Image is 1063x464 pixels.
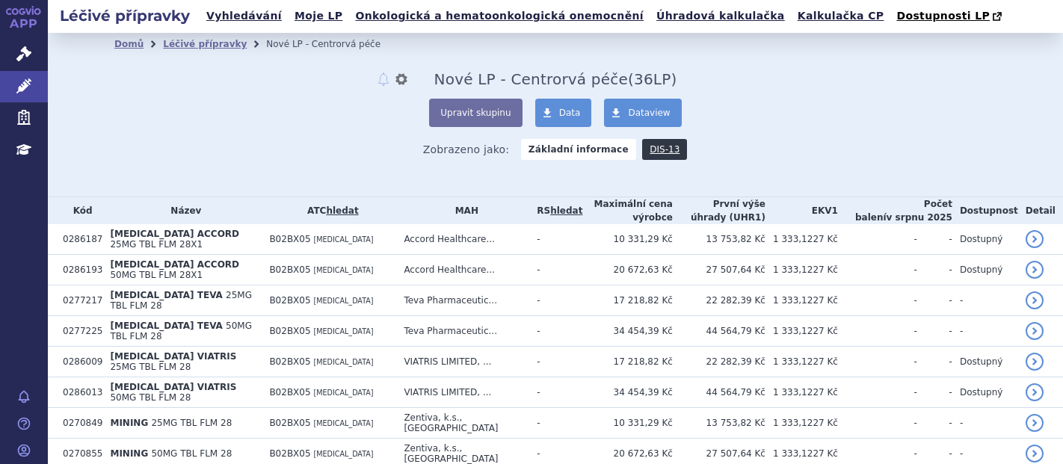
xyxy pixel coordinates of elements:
td: - [529,285,582,316]
td: - [917,224,952,255]
span: Dataview [628,108,670,118]
td: 22 282,39 Kč [673,285,765,316]
th: EKV1 [765,197,838,224]
span: B02BX05 [269,295,310,306]
td: 0270849 [55,408,102,439]
span: [MEDICAL_DATA] TEVA [110,321,222,331]
a: detail [1026,230,1044,248]
td: - [952,408,1018,439]
td: - [952,316,1018,347]
th: Název [102,197,262,224]
span: Data [559,108,581,118]
td: - [838,347,917,377]
span: [MEDICAL_DATA] VIATRIS [110,382,236,392]
td: 0286013 [55,377,102,408]
span: MINING [110,418,148,428]
td: 44 564,79 Kč [673,377,765,408]
td: Dostupný [952,347,1018,377]
a: detail [1026,353,1044,371]
a: hledat [326,205,358,216]
th: MAH [396,197,529,224]
td: 0286187 [55,224,102,255]
a: Léčivé přípravky [163,39,247,49]
td: Dostupný [952,377,1018,408]
td: VIATRIS LIMITED, ... [396,347,529,377]
td: - [529,377,582,408]
h2: Léčivé přípravky [48,5,202,26]
th: Kód [55,197,102,224]
td: Dostupný [952,255,1018,285]
span: [MEDICAL_DATA] [313,419,373,427]
span: 36 [634,70,653,88]
span: [MEDICAL_DATA] TEVA [110,290,222,300]
th: Dostupnost [952,197,1018,224]
a: detail [1026,322,1044,340]
a: Domů [114,39,144,49]
a: detail [1026,445,1044,463]
td: - [917,316,952,347]
a: Kalkulačka CP [793,6,889,26]
td: - [917,377,952,408]
span: Nové LP - Centrorvá péče [434,70,628,88]
td: - [529,224,582,255]
span: 50MG TBL FLM 28X1 [110,270,203,280]
td: - [838,285,917,316]
span: 25MG TBL FLM 28 [151,418,232,428]
button: notifikace [376,70,391,88]
td: - [529,316,582,347]
td: 13 753,82 Kč [673,224,765,255]
span: B02BX05 [269,418,310,428]
td: VIATRIS LIMITED, ... [396,377,529,408]
td: - [917,408,952,439]
td: 1 333,1227 Kč [765,377,838,408]
td: 17 218,82 Kč [582,347,673,377]
td: - [529,347,582,377]
td: 0277217 [55,285,102,316]
span: Dostupnosti LP [896,10,990,22]
td: 17 218,82 Kč [582,285,673,316]
td: 34 454,39 Kč [582,316,673,347]
span: [MEDICAL_DATA] [313,297,373,305]
span: 25MG TBL FLM 28X1 [110,239,203,250]
td: Dostupný [952,224,1018,255]
td: 1 333,1227 Kč [765,347,838,377]
th: Detail [1018,197,1063,224]
td: 22 282,39 Kč [673,347,765,377]
span: v srpnu 2025 [887,212,952,223]
td: Zentiva, k.s., [GEOGRAPHIC_DATA] [396,408,529,439]
td: 20 672,63 Kč [582,255,673,285]
td: - [838,255,917,285]
span: [MEDICAL_DATA] ACCORD [110,259,239,270]
a: detail [1026,414,1044,432]
th: Počet balení [838,197,952,224]
th: První výše úhrady (UHR1) [673,197,765,224]
span: [MEDICAL_DATA] [313,389,373,397]
span: 50MG TBL FLM 28 [151,448,232,459]
a: Úhradová kalkulačka [652,6,789,26]
th: ATC [262,197,396,224]
td: - [952,285,1018,316]
a: Data [535,99,592,127]
span: Zobrazeno jako: [423,139,510,160]
a: Moje LP [290,6,347,26]
li: Nové LP - Centrorvá péče [266,33,400,55]
span: [MEDICAL_DATA] [313,358,373,366]
span: 25MG TBL FLM 28 [110,362,191,372]
td: 34 454,39 Kč [582,377,673,408]
a: detail [1026,383,1044,401]
td: 1 333,1227 Kč [765,408,838,439]
button: Upravit skupinu [429,99,522,127]
span: B02BX05 [269,387,310,398]
span: B02BX05 [269,326,310,336]
td: - [838,377,917,408]
td: 1 333,1227 Kč [765,316,838,347]
a: Dostupnosti LP [892,6,1009,27]
td: - [838,316,917,347]
span: B02BX05 [269,448,310,459]
td: 1 333,1227 Kč [765,224,838,255]
th: RS [529,197,582,224]
td: - [917,285,952,316]
strong: Základní informace [521,139,636,160]
span: 50MG TBL FLM 28 [110,392,191,403]
td: 44 564,79 Kč [673,316,765,347]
